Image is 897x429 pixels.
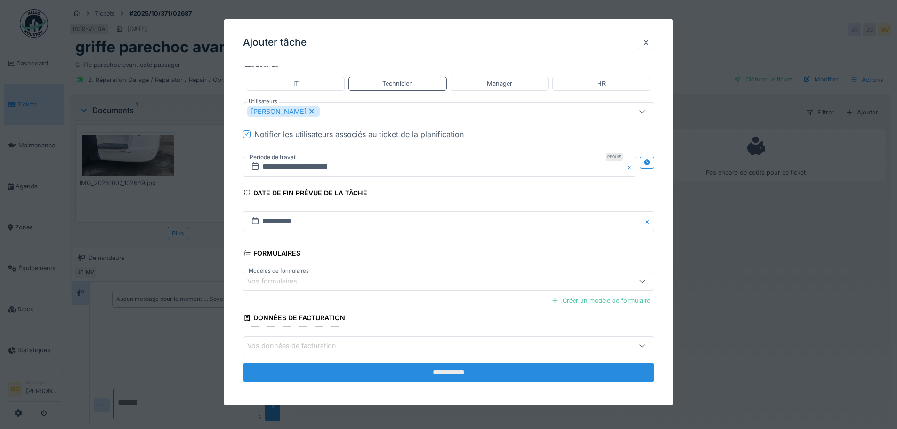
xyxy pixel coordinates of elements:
label: Les équipes [245,61,654,72]
label: Utilisateurs [247,97,279,105]
div: Requis [606,153,623,161]
div: Date de fin prévue de la tâche [243,186,367,202]
div: HR [597,79,606,88]
div: Notifier les utilisateurs associés au ticket de la planification [254,129,464,140]
h3: Ajouter tâche [243,37,307,49]
label: Période de travail [249,152,298,162]
div: Manager [487,79,512,88]
div: Créer un modèle de formulaire [548,294,654,307]
button: Close [644,211,654,231]
label: Modèles de formulaires [247,267,311,275]
div: Vos données de facturation [247,340,349,351]
div: [PERSON_NAME] [247,106,320,117]
div: IT [293,79,299,88]
div: Technicien [382,79,413,88]
button: Close [626,157,636,177]
div: Formulaires [243,246,300,262]
div: Vos formulaires [247,276,310,286]
div: Données de facturation [243,311,345,327]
